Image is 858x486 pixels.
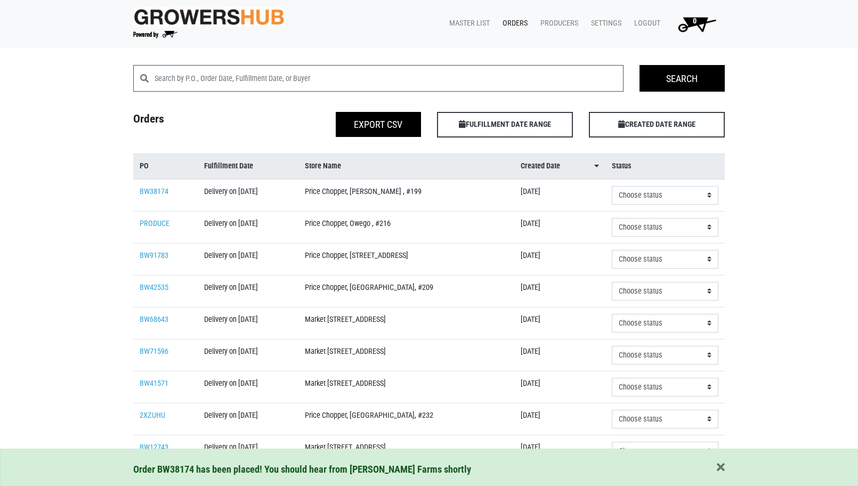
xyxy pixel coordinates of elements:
td: Delivery on [DATE] [198,211,298,243]
a: BW41571 [140,379,168,388]
a: 2XZUHU [140,411,165,420]
span: PO [140,160,149,172]
span: Store Name [305,160,341,172]
td: Market [STREET_ADDRESS] [298,339,514,371]
td: Market [STREET_ADDRESS] [298,435,514,467]
a: Logout [626,13,665,34]
td: Price Chopper, [PERSON_NAME] , #199 [298,179,514,212]
a: Settings [582,13,626,34]
td: Market [STREET_ADDRESS] [298,307,514,339]
td: Delivery on [DATE] [198,339,298,371]
td: Price Chopper, [GEOGRAPHIC_DATA], #232 [298,403,514,435]
td: [DATE] [514,435,605,467]
span: 0 [693,17,697,26]
td: Price Chopper, [STREET_ADDRESS] [298,243,514,275]
td: Delivery on [DATE] [198,371,298,403]
a: BW42535 [140,283,168,292]
td: [DATE] [514,339,605,371]
input: Search [640,65,725,92]
span: FULFILLMENT DATE RANGE [437,112,573,137]
a: Orders [494,13,532,34]
a: BW71596 [140,347,168,356]
td: Market [STREET_ADDRESS] [298,371,514,403]
a: Fulfillment Date [204,160,292,172]
td: Price Chopper, [GEOGRAPHIC_DATA], #209 [298,275,514,307]
h4: Orders [125,112,277,133]
img: original-fc7597fdc6adbb9d0e2ae620e786d1a2.jpg [133,7,285,27]
a: 0 [665,13,725,35]
a: Created Date [521,160,599,172]
span: Fulfillment Date [204,160,253,172]
a: BW12743 [140,443,168,452]
a: Producers [532,13,582,34]
a: PO [140,160,191,172]
input: Search by P.O., Order Date, Fulfillment Date, or Buyer [155,65,624,92]
div: Order BW38174 has been placed! You should hear from [PERSON_NAME] Farms shortly [133,462,725,477]
a: Master List [441,13,494,34]
td: Price Chopper, Owego , #216 [298,211,514,243]
img: Powered by Big Wheelbarrow [133,31,177,38]
a: Store Name [305,160,508,172]
span: Created Date [521,160,560,172]
td: [DATE] [514,403,605,435]
a: BW38174 [140,187,168,196]
td: Delivery on [DATE] [198,403,298,435]
td: [DATE] [514,179,605,212]
td: Delivery on [DATE] [198,179,298,212]
a: Status [612,160,718,172]
td: [DATE] [514,275,605,307]
td: Delivery on [DATE] [198,307,298,339]
td: [DATE] [514,243,605,275]
a: BW68643 [140,315,168,324]
a: PRODUCE [140,219,169,228]
td: Delivery on [DATE] [198,435,298,467]
td: [DATE] [514,307,605,339]
span: Status [612,160,632,172]
span: CREATED DATE RANGE [589,112,725,137]
img: Cart [673,13,721,35]
button: Export CSV [336,112,421,137]
a: BW91783 [140,251,168,260]
td: [DATE] [514,211,605,243]
td: [DATE] [514,371,605,403]
td: Delivery on [DATE] [198,243,298,275]
td: Delivery on [DATE] [198,275,298,307]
